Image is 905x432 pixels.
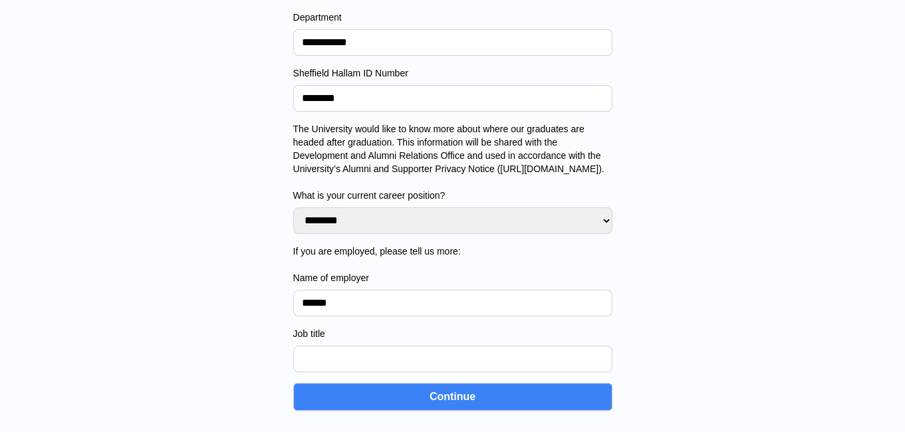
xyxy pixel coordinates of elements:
[293,245,612,284] label: If you are employed, please tell us more: Name of employer
[293,66,612,80] label: Sheffield Hallam ID Number
[293,383,612,411] button: Continue
[293,122,612,202] label: The University would like to know more about where our graduates are headed after graduation. Thi...
[293,327,612,340] label: Job title
[293,11,612,24] label: Department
